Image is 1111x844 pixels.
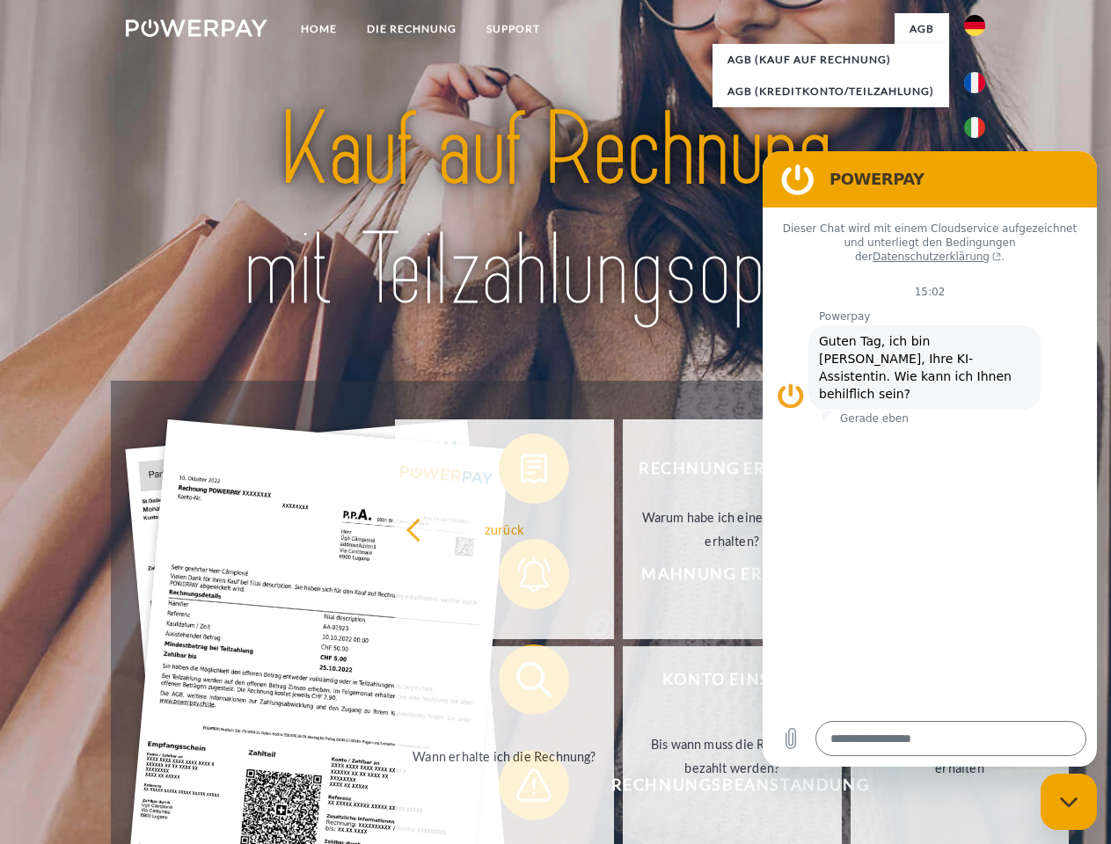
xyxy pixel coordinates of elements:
[406,744,603,768] div: Wann erhalte ich die Rechnung?
[633,506,831,553] div: Warum habe ich eine Rechnung erhalten?
[168,84,943,337] img: title-powerpay_de.svg
[286,13,352,45] a: Home
[713,76,949,107] a: AGB (Kreditkonto/Teilzahlung)
[1041,774,1097,830] iframe: Schaltfläche zum Öffnen des Messaging-Fensters; Konversation läuft
[964,15,985,36] img: de
[895,13,949,45] a: agb
[763,151,1097,767] iframe: Messaging-Fenster
[964,72,985,93] img: fr
[352,13,471,45] a: DIE RECHNUNG
[406,517,603,541] div: zurück
[713,44,949,76] a: AGB (Kauf auf Rechnung)
[126,19,267,37] img: logo-powerpay-white.svg
[964,117,985,138] img: it
[633,732,831,780] div: Bis wann muss die Rechnung bezahlt werden?
[471,13,555,45] a: SUPPORT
